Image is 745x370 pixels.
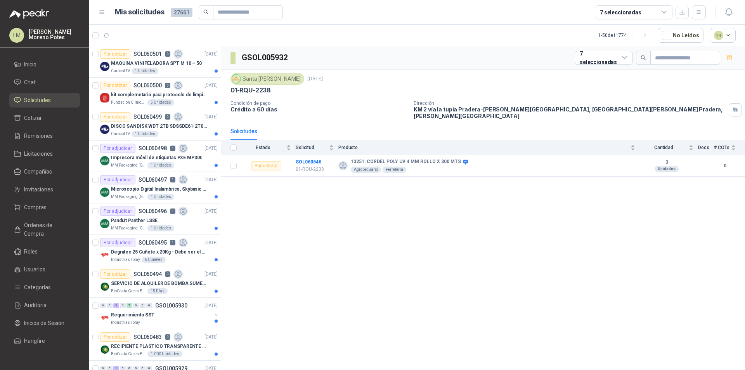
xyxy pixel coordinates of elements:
[89,172,221,203] a: Por adjudicarSOL0604971[DATE] Company LogoMicroscopio Digital Inalambrico, Skybasic 50x-1000x, Am...
[204,176,218,184] p: [DATE]
[100,345,109,354] img: Company Logo
[89,203,221,235] a: Por adjudicarSOL0604961[DATE] Company LogoPanduit Panther LS8EMM Packaging [GEOGRAPHIC_DATA]1 Uni...
[133,114,162,120] p: SOL060499
[100,93,109,102] img: Company Logo
[230,101,407,106] p: Condición de pago
[146,303,152,308] div: 0
[111,288,146,294] p: BioCosta Green Energy S.A.S
[24,203,47,212] span: Compras
[111,68,130,74] p: Caracol TV
[640,145,687,150] span: Cantidad
[100,269,130,279] div: Por cotizar
[107,303,113,308] div: 0
[24,114,42,122] span: Cotizar
[126,303,132,308] div: 7
[230,73,304,85] div: Santa [PERSON_NAME]
[698,140,714,155] th: Docs
[120,303,126,308] div: 0
[111,225,146,231] p: MM Packaging [GEOGRAPHIC_DATA]
[242,52,289,64] h3: GSOL005932
[230,86,271,94] p: 01-RQU-2238
[24,132,53,140] span: Remisiones
[383,167,406,173] div: Ferretería
[139,146,167,151] p: SOL060498
[100,301,219,326] a: 0 0 3 0 7 0 0 0 GSOL005930[DATE] Company LogoRequerimiento SSTIndustrias Tomy
[111,186,208,193] p: Microscopio Digital Inalambrico, Skybasic 50x-1000x, Ampliac
[100,81,130,90] div: Por cotizar
[100,238,135,247] div: Por adjudicar
[24,185,53,194] span: Invitaciones
[24,167,52,176] span: Compañías
[655,166,679,172] div: Unidades
[111,217,158,224] p: Panduit Panther LS8E
[9,298,80,313] a: Auditoria
[204,208,218,215] p: [DATE]
[133,51,162,57] p: SOL060501
[111,351,146,357] p: BioCosta Green Energy S.A.S
[29,29,80,40] p: [PERSON_NAME] Moreno Potes
[100,112,130,122] div: Por cotizar
[111,123,208,130] p: DISCO SANDISK WDT 2TB SDSSDE61-2T00-G25
[24,247,38,256] span: Roles
[204,50,218,58] p: [DATE]
[230,127,257,135] div: Solicitudes
[133,271,162,277] p: SOL060494
[9,316,80,330] a: Inicios de Sesión
[204,302,218,309] p: [DATE]
[170,208,175,214] p: 1
[232,75,241,83] img: Company Logo
[9,200,80,215] a: Compras
[414,101,726,106] p: Dirección
[641,55,646,61] span: search
[170,240,175,245] p: 1
[171,8,192,17] span: 27661
[24,78,36,87] span: Chat
[204,271,218,278] p: [DATE]
[133,83,162,88] p: SOL060500
[147,351,182,357] div: 1.000 Unidades
[9,182,80,197] a: Invitaciones
[89,46,221,78] a: Por cotizarSOL0605010[DATE] Company LogoMAQUINA VINIPELADORA SPT M 10 – 50Caracol TV1 Unidades
[147,225,174,231] div: 1 Unidades
[600,8,641,17] div: 7 seleccionadas
[113,303,119,308] div: 3
[9,129,80,143] a: Remisiones
[89,141,221,172] a: Por adjudicarSOL0604981[DATE] Company LogoImpresora móvil de etiquetas PXE MP300MM Packaging [GEO...
[111,343,208,350] p: RECIPIENTE PLASTICO TRANSPARENTE 500 ML
[139,177,167,182] p: SOL060497
[714,140,745,155] th: # COTs
[111,91,208,99] p: kit complemetario para protocolo de limpieza
[658,28,703,43] button: No Leídos
[170,146,175,151] p: 1
[9,218,80,241] a: Órdenes de Compra
[165,83,170,88] p: 0
[111,320,140,326] p: Industrias Tomy
[147,194,174,200] div: 1 Unidades
[132,68,158,74] div: 1 Unidades
[204,113,218,121] p: [DATE]
[580,49,619,66] div: 7 seleccionadas
[89,235,221,266] a: Por adjudicarSOL0604951[DATE] Company LogoDegratec 25 Cuñete x 20Kg - Debe ser el de Tecnas (por ...
[9,334,80,348] a: Hangfire
[100,313,109,323] img: Company Logo
[147,99,174,106] div: 5 Unidades
[100,156,109,165] img: Company Logo
[165,51,170,57] p: 0
[100,303,106,308] div: 0
[147,162,174,168] div: 1 Unidades
[111,257,140,263] p: Industrias Tomy
[111,280,208,287] p: SERVICIO DE ALQUILER DE BOMBA SUMERGIBLE DE 1 HP
[115,7,165,18] h1: Mis solicitudes
[111,60,202,67] p: MAQUINA VINIPELADORA SPT M 10 – 50
[24,283,51,292] span: Categorías
[100,62,109,71] img: Company Logo
[204,239,218,247] p: [DATE]
[139,240,167,245] p: SOL060495
[640,160,693,166] b: 3
[296,145,327,150] span: Solicitud
[9,280,80,295] a: Categorías
[296,159,321,165] a: SOL060546
[714,162,736,170] b: 0
[9,164,80,179] a: Compañías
